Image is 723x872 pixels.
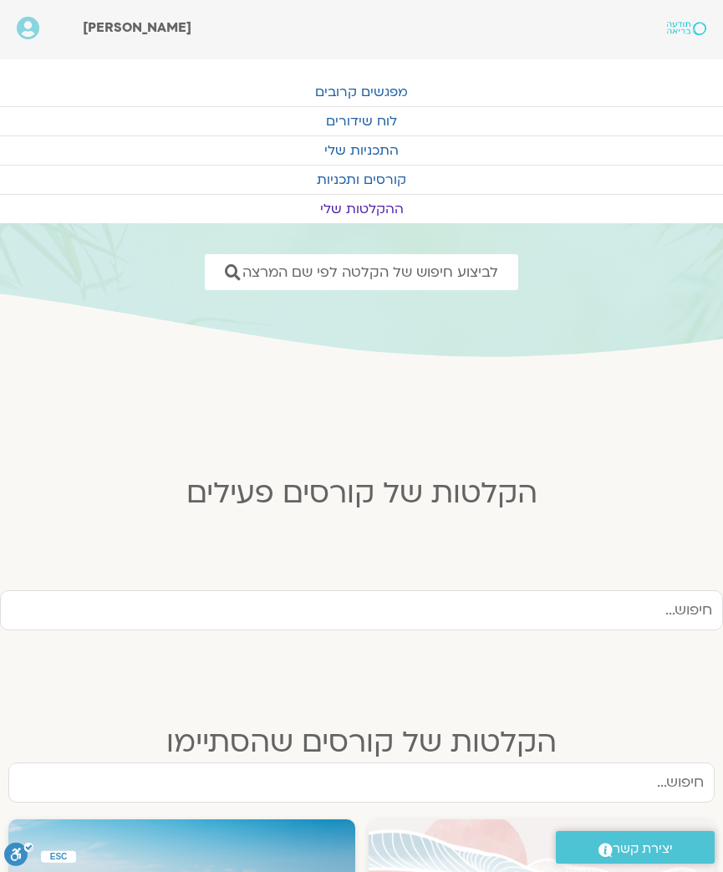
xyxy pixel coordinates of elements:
[83,18,191,37] span: [PERSON_NAME]
[8,762,715,803] input: חיפוש...
[556,831,715,864] a: יצירת קשר
[613,838,673,860] span: יצירת קשר
[205,254,518,290] a: לביצוע חיפוש של הקלטה לפי שם המרצה
[242,264,498,280] span: לביצוע חיפוש של הקלטה לפי שם המרצה
[8,477,715,510] h2: הקלטות של קורסים פעילים
[8,726,715,759] h2: הקלטות של קורסים שהסתיימו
